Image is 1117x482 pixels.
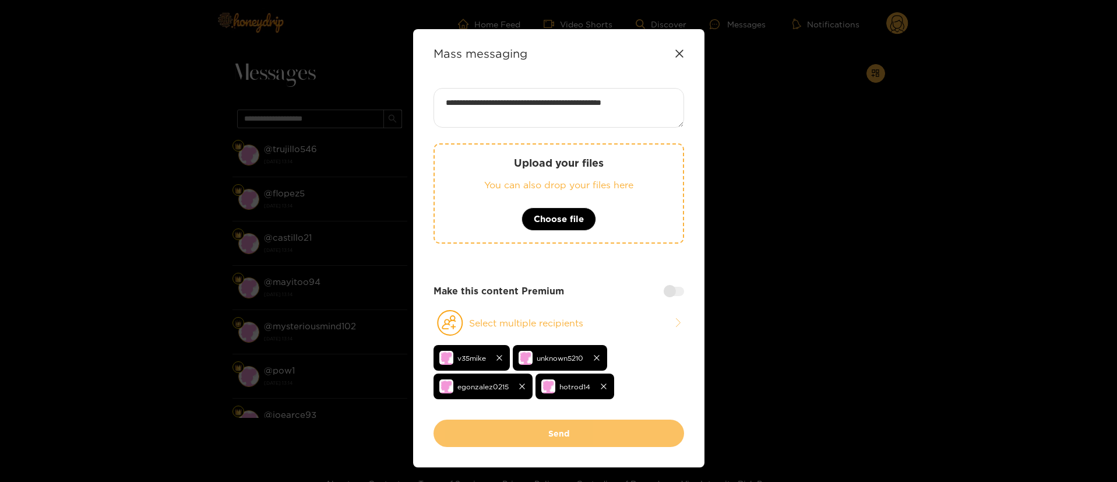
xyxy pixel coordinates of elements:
[541,379,555,393] img: no-avatar.png
[434,47,527,60] strong: Mass messaging
[537,351,583,365] span: unknown5210
[439,351,453,365] img: no-avatar.png
[434,420,684,447] button: Send
[434,309,684,336] button: Select multiple recipients
[458,178,660,192] p: You can also drop your files here
[457,351,486,365] span: v35mike
[521,207,596,231] button: Choose file
[439,379,453,393] img: no-avatar.png
[457,380,509,393] span: egonzalez0215
[534,212,584,226] span: Choose file
[559,380,590,393] span: hotrod14
[519,351,533,365] img: no-avatar.png
[458,156,660,170] p: Upload your files
[434,284,564,298] strong: Make this content Premium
